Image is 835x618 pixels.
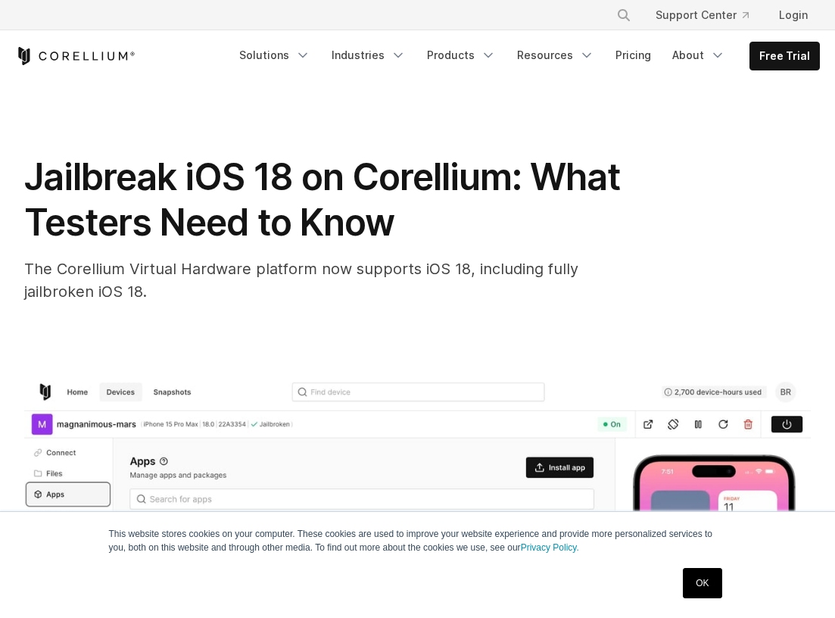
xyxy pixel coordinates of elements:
div: Navigation Menu [230,42,820,70]
span: The Corellium Virtual Hardware platform now supports iOS 18, including fully jailbroken iOS 18. [24,260,578,301]
a: Privacy Policy. [521,542,579,553]
a: Solutions [230,42,319,69]
span: Jailbreak iOS 18 on Corellium: What Testers Need to Know [24,154,620,245]
a: Resources [508,42,603,69]
a: Free Trial [750,42,819,70]
p: This website stores cookies on your computer. These cookies are used to improve your website expe... [109,527,727,554]
a: About [663,42,734,69]
a: Products [418,42,505,69]
a: Corellium Home [15,47,136,65]
a: Industries [322,42,415,69]
div: Navigation Menu [598,2,820,29]
a: Login [767,2,820,29]
a: Support Center [643,2,761,29]
a: OK [683,568,721,598]
a: Pricing [606,42,660,69]
button: Search [610,2,637,29]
